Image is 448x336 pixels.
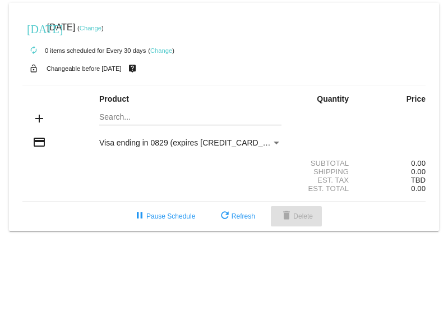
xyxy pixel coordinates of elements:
[291,167,358,176] div: Shipping
[218,210,232,223] mat-icon: refresh
[358,159,426,167] div: 0.00
[99,113,281,122] input: Search...
[22,47,146,54] small: 0 items scheduled for Every 30 days
[291,184,358,193] div: Est. Total
[291,159,358,167] div: Subtotal
[33,112,46,125] mat-icon: add
[33,135,46,149] mat-icon: credit_card
[411,184,426,193] span: 0.00
[99,94,129,103] strong: Product
[133,212,195,220] span: Pause Schedule
[126,61,139,76] mat-icon: live_help
[148,47,174,54] small: ( )
[47,65,122,72] small: Changeable before [DATE]
[280,212,313,220] span: Delete
[411,167,426,176] span: 0.00
[27,21,40,35] mat-icon: [DATE]
[27,44,40,57] mat-icon: autorenew
[218,212,255,220] span: Refresh
[77,25,104,31] small: ( )
[124,206,204,226] button: Pause Schedule
[99,138,281,147] mat-select: Payment Method
[99,138,287,147] span: Visa ending in 0829 (expires [CREDIT_CARD_DATA])
[291,176,358,184] div: Est. Tax
[280,210,293,223] mat-icon: delete
[80,25,101,31] a: Change
[317,94,349,103] strong: Quantity
[27,61,40,76] mat-icon: lock_open
[411,176,426,184] span: TBD
[133,210,146,223] mat-icon: pause
[150,47,172,54] a: Change
[407,94,426,103] strong: Price
[271,206,322,226] button: Delete
[209,206,264,226] button: Refresh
